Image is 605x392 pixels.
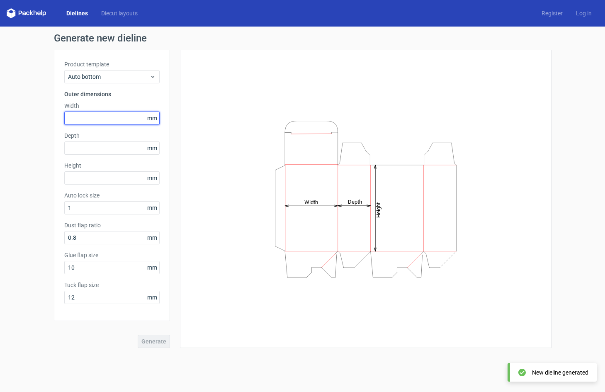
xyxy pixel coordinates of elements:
span: mm [145,172,159,184]
tspan: Depth [347,199,362,205]
label: Product template [64,60,160,68]
h3: Outer dimensions [64,90,160,98]
a: Diecut layouts [95,9,144,17]
span: mm [145,261,159,274]
div: New dieline generated [532,368,588,377]
a: Dielines [60,9,95,17]
label: Width [64,102,160,110]
tspan: Width [304,199,318,205]
label: Glue flap size [64,251,160,259]
label: Depth [64,131,160,140]
tspan: Height [375,202,381,217]
a: Log in [569,9,598,17]
label: Dust flap ratio [64,221,160,229]
label: Tuck flap size [64,281,160,289]
span: mm [145,231,159,244]
h1: Generate new dieline [54,33,552,43]
span: mm [145,202,159,214]
a: Register [535,9,569,17]
label: Height [64,161,160,170]
span: mm [145,291,159,304]
span: Auto bottom [68,73,150,81]
span: mm [145,112,159,124]
span: mm [145,142,159,154]
label: Auto lock size [64,191,160,200]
